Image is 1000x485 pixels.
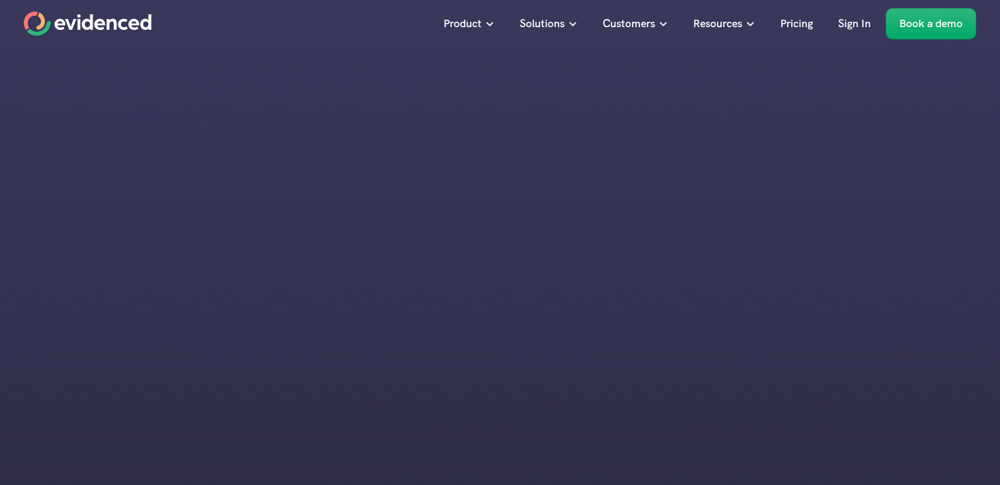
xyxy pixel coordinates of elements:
[391,181,609,250] h1: How to Combat AI-Generated Interview Answers
[693,15,742,33] p: Resources
[780,15,813,33] p: Pricing
[520,15,565,33] p: Solutions
[886,8,976,39] a: Book a demo
[770,8,823,39] a: Pricing
[828,8,881,39] a: Sign In
[24,12,152,36] a: Home
[444,15,482,33] p: Product
[603,15,655,33] p: Customers
[899,15,963,33] p: Book a demo
[458,438,541,458] a: Download a copy
[838,15,871,33] p: Sign In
